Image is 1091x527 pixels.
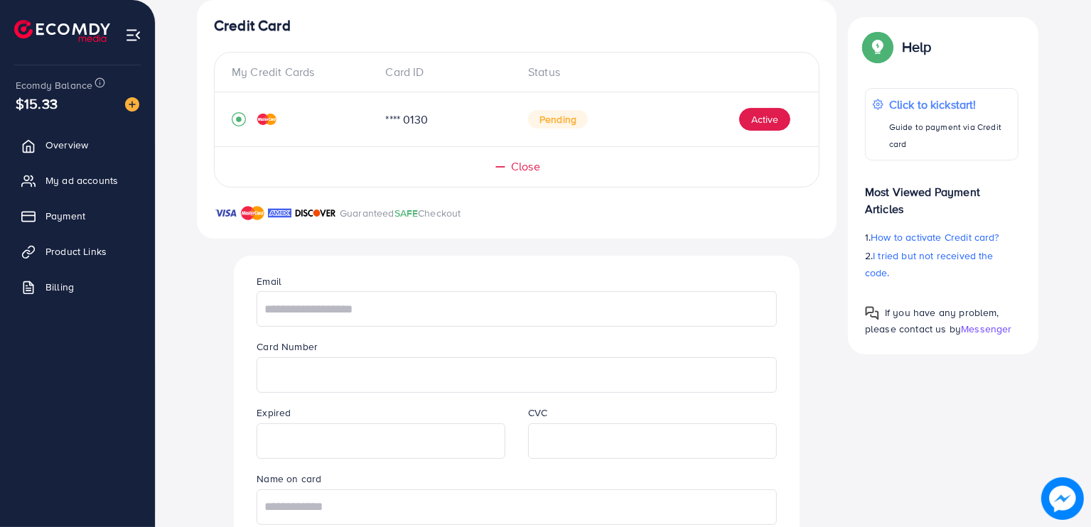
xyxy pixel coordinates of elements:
[232,112,246,126] svg: record circle
[241,205,264,222] img: brand
[394,206,419,220] span: SAFE
[257,406,291,420] label: Expired
[517,64,802,80] div: Status
[264,359,768,391] iframe: Secure card number input frame
[257,114,276,125] img: credit
[45,244,107,259] span: Product Links
[125,97,139,112] img: image
[45,280,74,294] span: Billing
[11,237,144,266] a: Product Links
[11,166,144,195] a: My ad accounts
[11,202,144,230] a: Payment
[257,274,281,288] label: Email
[340,205,461,222] p: Guaranteed Checkout
[45,138,88,152] span: Overview
[15,92,58,115] span: $15.33
[295,205,336,222] img: brand
[11,273,144,301] a: Billing
[889,119,1011,153] p: Guide to payment via Credit card
[45,173,118,188] span: My ad accounts
[232,64,375,80] div: My Credit Cards
[739,108,790,131] button: Active
[214,205,237,222] img: brand
[865,306,879,320] img: Popup guide
[257,339,318,354] label: Card Number
[865,229,1019,246] p: 1.
[1046,482,1080,516] img: image
[16,78,92,92] span: Ecomdy Balance
[125,27,141,43] img: menu
[264,425,498,457] iframe: Secure expiration date input frame
[961,322,1011,336] span: Messenger
[528,110,588,129] span: Pending
[45,209,85,223] span: Payment
[375,64,517,80] div: Card ID
[865,172,1019,217] p: Most Viewed Payment Articles
[214,17,819,35] h4: Credit Card
[11,131,144,159] a: Overview
[865,305,999,336] span: If you have any problem, please contact us by
[889,96,1011,113] p: Click to kickstart!
[865,249,994,280] span: I tried but not received the code.
[865,247,1019,281] p: 2.
[528,406,547,420] label: CVC
[268,205,291,222] img: brand
[902,38,932,55] p: Help
[536,425,769,457] iframe: Secure CVC input frame
[511,158,540,175] span: Close
[865,34,891,60] img: Popup guide
[14,20,110,42] img: logo
[871,230,999,244] span: How to activate Credit card?
[257,472,321,486] label: Name on card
